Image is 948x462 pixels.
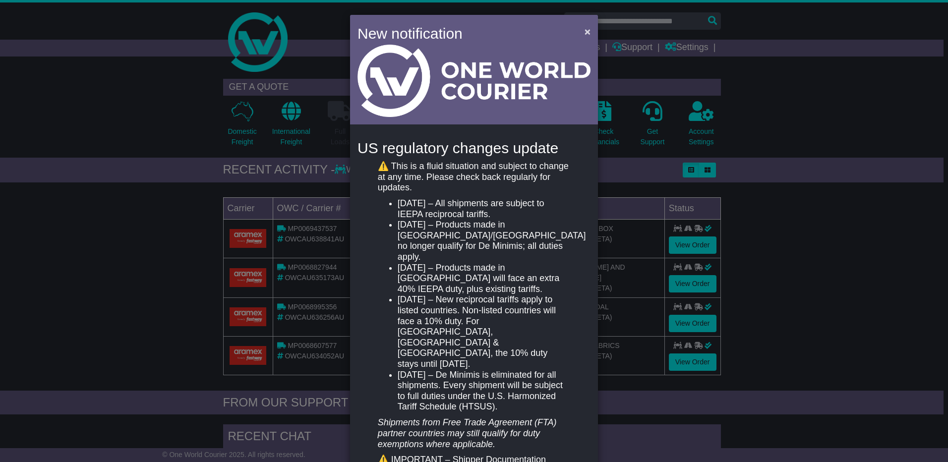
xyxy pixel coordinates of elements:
[357,45,591,117] img: Light
[357,140,591,156] h4: US regulatory changes update
[378,417,557,449] em: Shipments from Free Trade Agreement (FTA) partner countries may still qualify for duty exemptions...
[398,370,570,412] li: [DATE] – De Minimis is eliminated for all shipments. Every shipment will be subject to full dutie...
[398,294,570,369] li: [DATE] – New reciprocal tariffs apply to listed countries. Non-listed countries will face a 10% d...
[398,198,570,220] li: [DATE] – All shipments are subject to IEEPA reciprocal tariffs.
[378,161,570,193] p: ⚠️ This is a fluid situation and subject to change at any time. Please check back regularly for u...
[585,26,591,37] span: ×
[580,21,595,42] button: Close
[398,263,570,295] li: [DATE] – Products made in [GEOGRAPHIC_DATA] will face an extra 40% IEEPA duty, plus existing tari...
[357,22,570,45] h4: New notification
[398,220,570,262] li: [DATE] – Products made in [GEOGRAPHIC_DATA]/[GEOGRAPHIC_DATA] no longer qualify for De Minimis; a...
